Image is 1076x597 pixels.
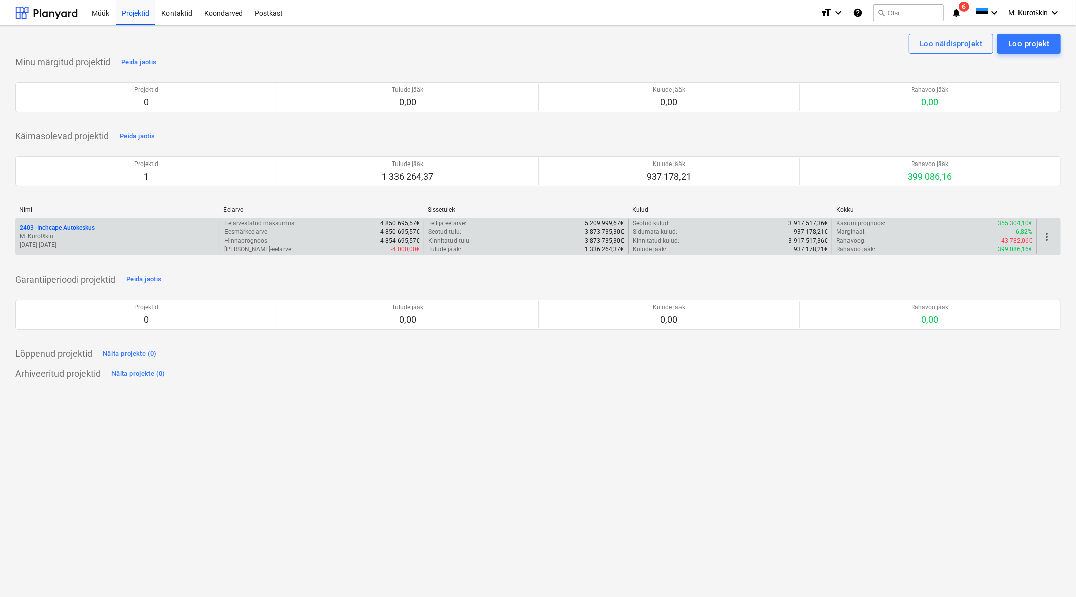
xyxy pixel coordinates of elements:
[836,219,885,228] p: Kasumiprognoos :
[20,224,95,232] p: 2403 - Inchcape Autokeskus
[836,228,866,236] p: Marginaal :
[633,219,670,228] p: Seotud kulud :
[1041,231,1053,243] span: more_vert
[392,303,423,312] p: Tulude jääk
[380,228,420,236] p: 4 850 695,57€
[382,160,433,169] p: Tulude jääk
[126,274,161,285] div: Peida jaotis
[585,237,624,245] p: 3 873 735,30€
[788,237,828,245] p: 3 917 517,36€
[989,7,1001,19] i: keyboard_arrow_down
[121,57,156,68] div: Peida jaotis
[392,314,423,326] p: 0,00
[15,348,92,360] p: Lõppenud projektid
[1016,228,1032,236] p: 6,82%
[109,366,168,382] button: Näita projekte (0)
[908,171,952,183] p: 399 086,16
[134,171,158,183] p: 1
[103,348,157,360] div: Näita projekte (0)
[117,128,157,144] button: Peida jaotis
[653,303,685,312] p: Kulude jääk
[224,219,296,228] p: Eelarvestatud maksumus :
[380,219,420,228] p: 4 850 695,57€
[223,206,420,213] div: Eelarve
[836,206,1033,213] div: Kokku
[392,96,423,108] p: 0,00
[1008,37,1050,50] div: Loo projekt
[20,232,216,241] p: M. Kurotškin
[997,34,1061,54] button: Loo projekt
[653,96,685,108] p: 0,00
[836,245,875,254] p: Rahavoo jääk :
[585,245,624,254] p: 1 336 264,37€
[878,9,886,17] span: search
[100,346,159,362] button: Näita projekte (0)
[19,206,215,213] div: Nimi
[224,228,269,236] p: Eesmärkeelarve :
[134,96,158,108] p: 0
[124,272,164,288] button: Peida jaotis
[1009,9,1048,17] span: M. Kurotškin
[224,245,293,254] p: [PERSON_NAME]-eelarve :
[119,54,159,70] button: Peida jaotis
[134,314,158,326] p: 0
[908,160,952,169] p: Rahavoo jääk
[20,224,216,249] div: 2403 -Inchcape AutokeskusM. Kurotškin[DATE]-[DATE]
[836,237,866,245] p: Rahavoog :
[794,245,828,254] p: 937 178,21€
[633,237,679,245] p: Kinnitatud kulud :
[998,245,1032,254] p: 399 086,16€
[134,86,158,94] p: Projektid
[653,314,685,326] p: 0,00
[647,160,691,169] p: Kulude jääk
[428,237,471,245] p: Kinnitatud tulu :
[15,274,116,286] p: Garantiiperioodi projektid
[873,4,944,21] button: Otsi
[833,7,845,19] i: keyboard_arrow_down
[794,228,828,236] p: 937 178,21€
[428,228,461,236] p: Seotud tulu :
[134,160,158,169] p: Projektid
[788,219,828,228] p: 3 917 517,36€
[1000,237,1032,245] p: -43 782,06€
[912,314,949,326] p: 0,00
[15,130,109,142] p: Käimasolevad projektid
[428,219,466,228] p: Tellija eelarve :
[952,7,962,19] i: notifications
[853,7,863,19] i: Abikeskus
[647,171,691,183] p: 937 178,21
[15,56,110,68] p: Minu märgitud projektid
[428,206,624,213] div: Sissetulek
[920,37,982,50] div: Loo näidisprojekt
[120,131,155,142] div: Peida jaotis
[134,303,158,312] p: Projektid
[821,7,833,19] i: format_size
[1049,7,1061,19] i: keyboard_arrow_down
[428,245,461,254] p: Tulude jääk :
[909,34,993,54] button: Loo näidisprojekt
[912,303,949,312] p: Rahavoo jääk
[392,86,423,94] p: Tulude jääk
[912,96,949,108] p: 0,00
[391,245,420,254] p: -4 000,00€
[633,245,666,254] p: Kulude jääk :
[20,241,216,249] p: [DATE] - [DATE]
[998,219,1032,228] p: 355 304,10€
[111,368,165,380] div: Näita projekte (0)
[959,2,969,12] span: 6
[585,219,624,228] p: 5 209 999,67€
[15,368,101,380] p: Arhiveeritud projektid
[224,237,269,245] p: Hinnaprognoos :
[632,206,828,213] div: Kulud
[585,228,624,236] p: 3 873 735,30€
[382,171,433,183] p: 1 336 264,37
[653,86,685,94] p: Kulude jääk
[912,86,949,94] p: Rahavoo jääk
[380,237,420,245] p: 4 854 695,57€
[633,228,677,236] p: Sidumata kulud :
